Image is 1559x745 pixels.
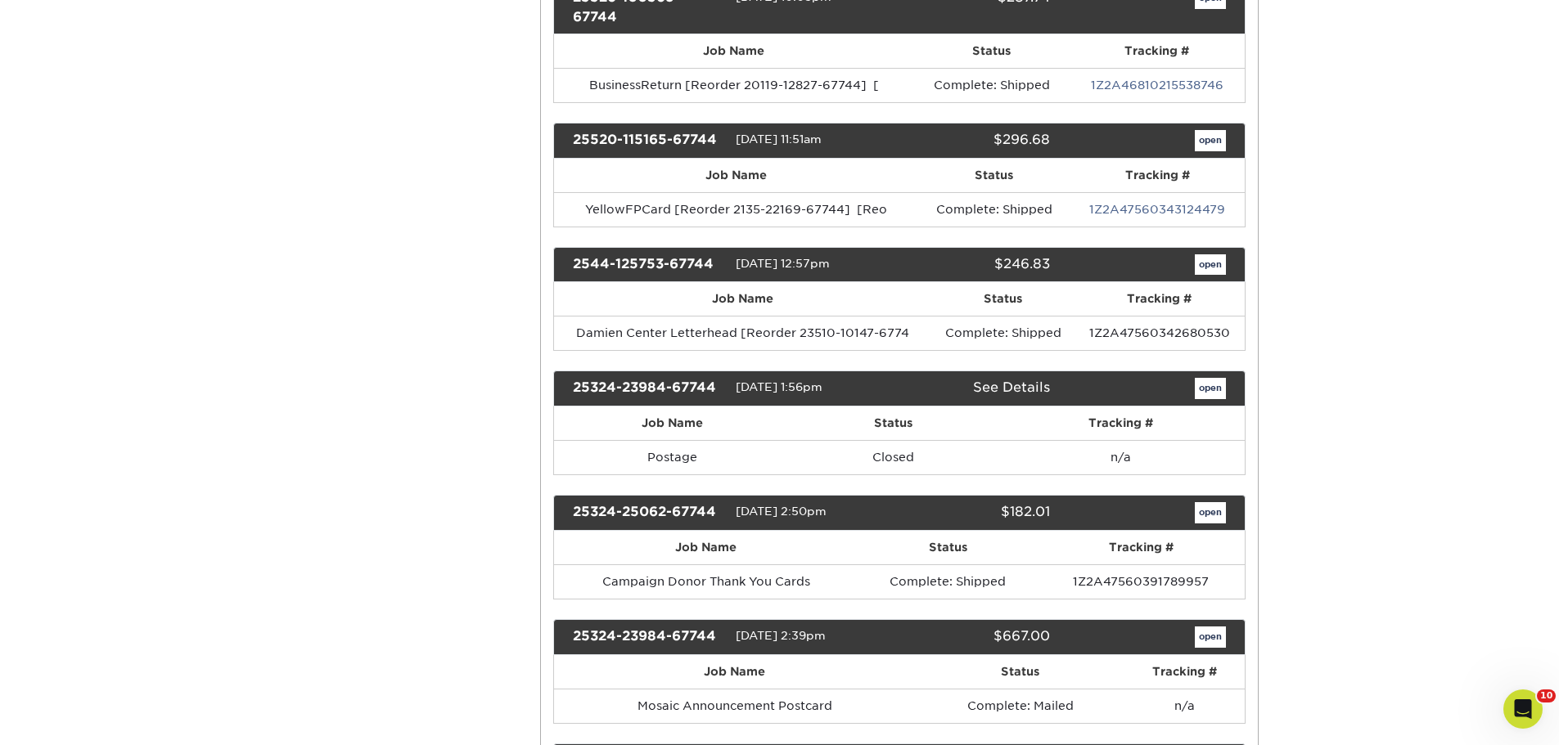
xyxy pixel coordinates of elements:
[1038,564,1244,599] td: 1Z2A47560391789957
[1075,316,1244,350] td: 1Z2A47560342680530
[736,257,830,270] span: [DATE] 12:57pm
[561,378,736,399] div: 25324-23984-67744
[1091,79,1223,92] a: 1Z2A46810215538746
[554,192,918,227] td: YellowFPCard [Reorder 2135-22169-67744] [Reo
[1075,282,1244,316] th: Tracking #
[997,440,1245,474] td: n/a
[1537,689,1556,702] span: 10
[736,132,822,146] span: [DATE] 11:51am
[973,379,1050,395] a: See Details
[1503,689,1543,729] iframe: Intercom live chat
[554,159,918,192] th: Job Name
[554,316,931,350] td: Damien Center Letterhead [Reorder 23510-10147-6774
[918,192,1070,227] td: Complete: Shipped
[915,655,1125,689] th: Status
[1125,689,1244,723] td: n/a
[790,406,997,440] th: Status
[4,695,139,739] iframe: Google Customer Reviews
[561,254,736,276] div: 2544-125753-67744
[913,68,1069,102] td: Complete: Shipped
[931,316,1075,350] td: Complete: Shipped
[858,564,1039,599] td: Complete: Shipped
[1195,502,1226,523] a: open
[1195,626,1226,648] a: open
[1195,130,1226,151] a: open
[887,626,1062,648] div: $667.00
[918,159,1070,192] th: Status
[554,689,915,723] td: Mosaic Announcement Postcard
[1070,159,1245,192] th: Tracking #
[554,406,790,440] th: Job Name
[858,531,1039,564] th: Status
[554,655,915,689] th: Job Name
[1070,34,1245,68] th: Tracking #
[554,282,931,316] th: Job Name
[1089,203,1225,216] a: 1Z2A47560343124479
[887,254,1062,276] div: $246.83
[997,406,1245,440] th: Tracking #
[913,34,1069,68] th: Status
[915,689,1125,723] td: Complete: Mailed
[1125,655,1244,689] th: Tracking #
[887,502,1062,523] div: $182.01
[736,381,822,394] span: [DATE] 1:56pm
[554,440,790,474] td: Postage
[561,626,736,648] div: 25324-23984-67744
[554,564,858,599] td: Campaign Donor Thank You Cards
[887,130,1062,151] div: $296.68
[554,531,858,564] th: Job Name
[554,34,913,68] th: Job Name
[554,68,913,102] td: BusinessReturn [Reorder 20119-12827-67744] [
[790,440,997,474] td: Closed
[736,629,826,642] span: [DATE] 2:39pm
[561,130,736,151] div: 25520-115165-67744
[1195,378,1226,399] a: open
[931,282,1075,316] th: Status
[561,502,736,523] div: 25324-25062-67744
[1038,531,1244,564] th: Tracking #
[736,505,827,518] span: [DATE] 2:50pm
[1195,254,1226,276] a: open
